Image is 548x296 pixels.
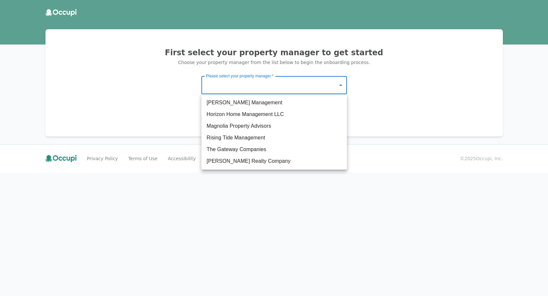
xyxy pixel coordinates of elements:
li: [PERSON_NAME] Realty Company [201,155,347,167]
li: Rising Tide Management [201,132,347,144]
li: [PERSON_NAME] Management [201,97,347,109]
li: The Gateway Companies [201,144,347,155]
li: Magnolia Property Advisors [201,120,347,132]
li: Horizon Home Management LLC [201,109,347,120]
